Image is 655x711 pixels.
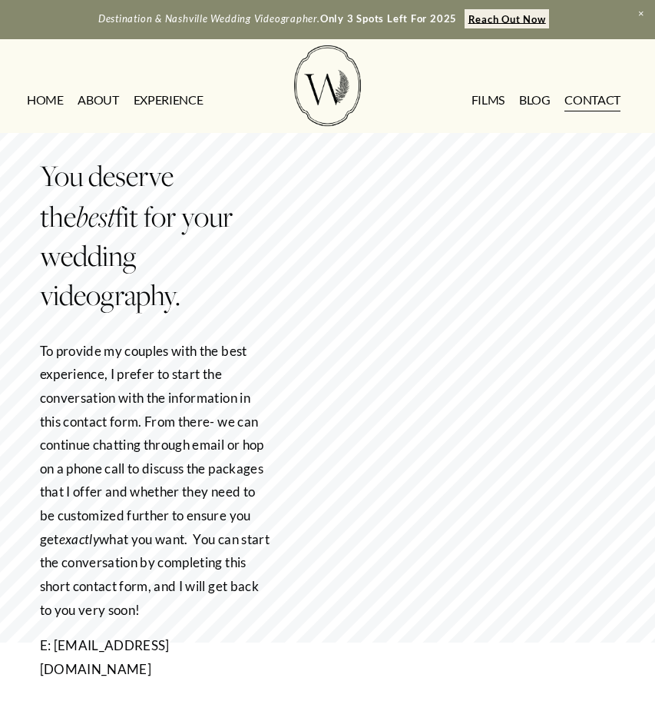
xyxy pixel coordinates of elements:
p: E: [EMAIL_ADDRESS][DOMAIN_NAME] [40,634,270,681]
p: To provide my couples with the best experience, I prefer to start the conversation with the infor... [40,340,270,623]
a: Blog [519,88,551,112]
a: FILMS [471,88,504,112]
em: best [76,196,115,235]
a: ABOUT [78,88,118,112]
h2: You deserve the fit for your wedding videography. [40,156,270,314]
a: Reach Out Now [465,9,549,28]
a: EXPERIENCE [134,88,203,112]
a: CONTACT [564,88,620,112]
a: HOME [27,88,64,112]
img: Wild Fern Weddings [294,45,360,126]
em: exactly [59,531,99,547]
strong: Reach Out Now [468,12,546,25]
